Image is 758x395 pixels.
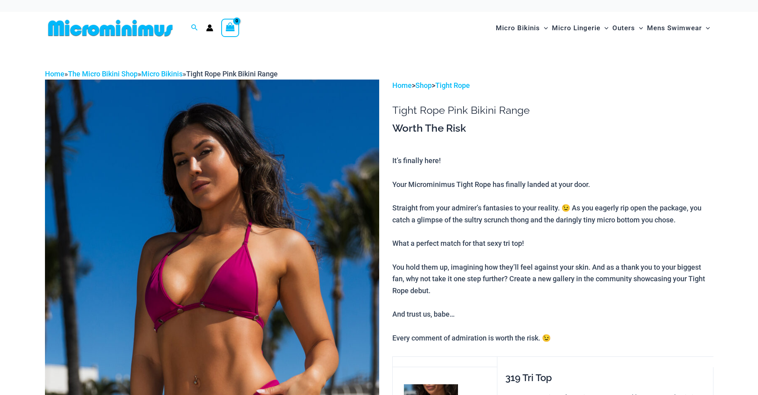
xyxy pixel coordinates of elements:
[45,19,176,37] img: MM SHOP LOGO FLAT
[647,18,702,38] span: Mens Swimwear
[392,80,713,91] p: > >
[68,70,138,78] a: The Micro Bikini Shop
[141,70,183,78] a: Micro Bikinis
[612,18,635,38] span: Outers
[610,16,645,40] a: OutersMenu ToggleMenu Toggle
[635,18,643,38] span: Menu Toggle
[392,155,713,344] p: It’s finally here! Your Microminimus Tight Rope has finally landed at your door. Straight from yo...
[191,23,198,33] a: Search icon link
[221,19,240,37] a: View Shopping Cart, empty
[600,18,608,38] span: Menu Toggle
[415,81,432,90] a: Shop
[550,16,610,40] a: Micro LingerieMenu ToggleMenu Toggle
[206,24,213,31] a: Account icon link
[45,70,64,78] a: Home
[392,104,713,117] h1: Tight Rope Pink Bikini Range
[505,372,552,383] span: 319 Tri Top
[392,81,412,90] a: Home
[186,70,278,78] span: Tight Rope Pink Bikini Range
[493,15,713,41] nav: Site Navigation
[435,81,470,90] a: Tight Rope
[702,18,710,38] span: Menu Toggle
[392,122,713,135] h3: Worth The Risk
[494,16,550,40] a: Micro BikinisMenu ToggleMenu Toggle
[496,18,540,38] span: Micro Bikinis
[540,18,548,38] span: Menu Toggle
[45,70,278,78] span: » » »
[552,18,600,38] span: Micro Lingerie
[645,16,712,40] a: Mens SwimwearMenu ToggleMenu Toggle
